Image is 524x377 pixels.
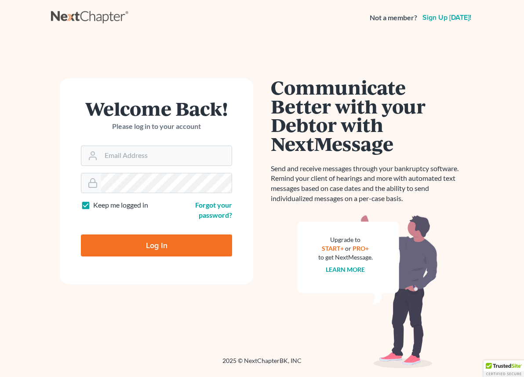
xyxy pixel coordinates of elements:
[322,245,344,252] a: START+
[93,200,148,210] label: Keep me logged in
[370,13,417,23] strong: Not a member?
[81,99,232,118] h1: Welcome Back!
[297,214,438,368] img: nextmessage_bg-59042aed3d76b12b5cd301f8e5b87938c9018125f34e5fa2b7a6b67550977c72.svg
[318,253,373,262] div: to get NextMessage.
[271,164,464,204] p: Send and receive messages through your bankruptcy software. Remind your client of hearings and mo...
[81,121,232,132] p: Please log in to your account
[318,235,373,244] div: Upgrade to
[51,356,473,372] div: 2025 © NextChapterBK, INC
[326,266,365,273] a: Learn more
[353,245,369,252] a: PRO+
[101,146,232,165] input: Email Address
[271,78,464,153] h1: Communicate Better with your Debtor with NextMessage
[195,201,232,219] a: Forgot your password?
[81,234,232,256] input: Log In
[346,245,352,252] span: or
[421,14,473,21] a: Sign up [DATE]!
[484,360,524,377] div: TrustedSite Certified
